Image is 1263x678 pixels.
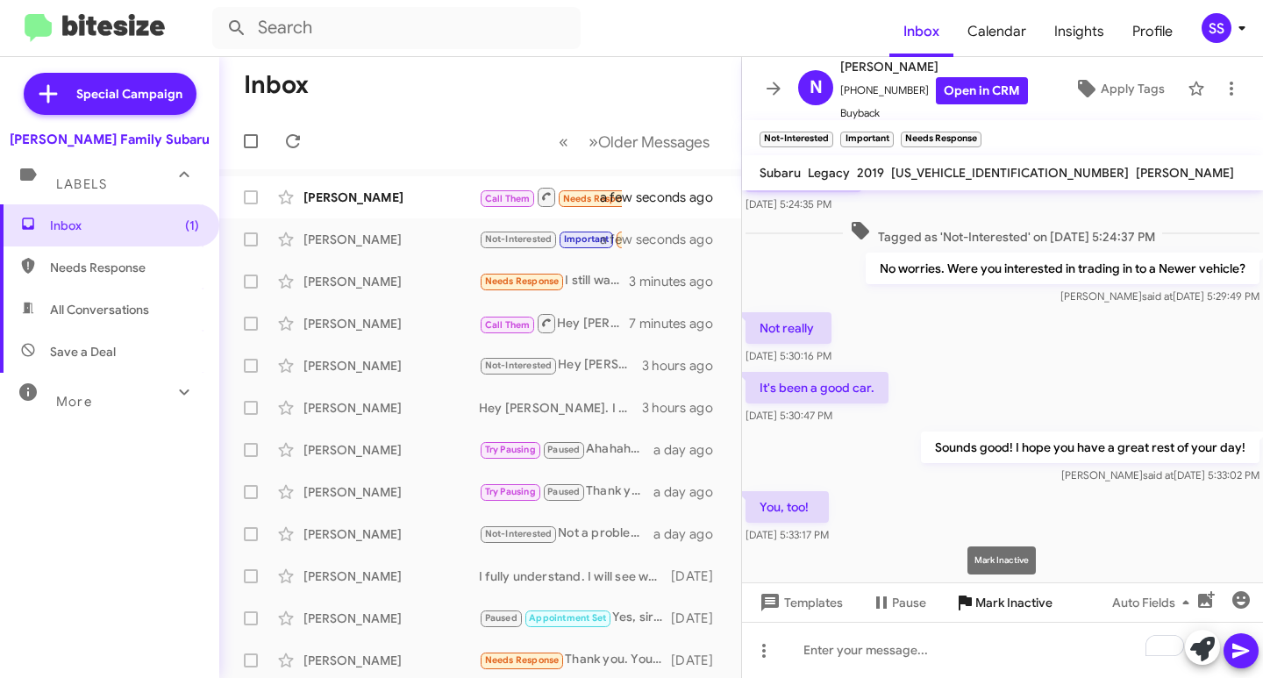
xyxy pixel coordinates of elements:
[671,567,727,585] div: [DATE]
[563,193,638,204] span: Needs Response
[547,444,580,455] span: Paused
[479,567,671,585] div: I fully understand. I will see what are stock will be when we get more info.
[50,259,199,276] span: Needs Response
[303,441,479,459] div: [PERSON_NAME]
[642,399,727,417] div: 3 hours ago
[840,77,1028,104] span: [PHONE_NUMBER]
[1202,13,1231,43] div: SS
[479,355,642,375] div: Hey [PERSON_NAME]. I just wanted to check in and see if you might be interested in trading in you...
[547,486,580,497] span: Paused
[303,610,479,627] div: [PERSON_NAME]
[50,217,199,234] span: Inbox
[303,525,479,543] div: [PERSON_NAME]
[746,491,829,523] p: You, too!
[485,444,536,455] span: Try Pausing
[479,608,671,628] div: Yes, sir, I fully understand. Please keep us updated when you are ready!
[485,275,560,287] span: Needs Response
[622,189,727,206] div: a few seconds ago
[303,273,479,290] div: [PERSON_NAME]
[936,77,1028,104] a: Open in CRM
[24,73,196,115] a: Special Campaign
[50,343,116,360] span: Save a Deal
[485,654,560,666] span: Needs Response
[303,315,479,332] div: [PERSON_NAME]
[56,394,92,410] span: More
[746,409,832,422] span: [DATE] 5:30:47 PM
[629,315,727,332] div: 7 minutes ago
[1061,468,1259,482] span: [PERSON_NAME] [DATE] 5:33:02 PM
[889,6,953,57] a: Inbox
[892,587,926,618] span: Pause
[548,124,579,160] button: Previous
[975,587,1052,618] span: Mark Inactive
[185,217,199,234] span: (1)
[840,104,1028,122] span: Buyback
[485,528,553,539] span: Not-Interested
[891,165,1129,181] span: [US_VEHICLE_IDENTIFICATION_NUMBER]
[485,319,531,331] span: Call Them
[742,622,1263,678] div: To enrich screen reader interactions, please activate Accessibility in Grammarly extension settings
[760,165,801,181] span: Subaru
[529,612,606,624] span: Appointment Set
[1040,6,1118,57] span: Insights
[653,525,727,543] div: a day ago
[578,124,720,160] button: Next
[479,271,629,291] div: I still waiting
[746,197,831,211] span: [DATE] 5:24:35 PM
[857,165,884,181] span: 2019
[303,567,479,585] div: [PERSON_NAME]
[742,587,857,618] button: Templates
[303,357,479,375] div: [PERSON_NAME]
[840,132,893,147] small: Important
[485,193,531,204] span: Call Them
[901,132,981,147] small: Needs Response
[479,650,671,670] div: Thank you. You as well
[479,399,642,417] div: Hey [PERSON_NAME]. I hope you are doing well. Did you have time to come in so we can give you a f...
[1101,73,1165,104] span: Apply Tags
[559,131,568,153] span: «
[953,6,1040,57] span: Calendar
[746,349,831,362] span: [DATE] 5:30:16 PM
[485,233,553,245] span: Not-Interested
[76,85,182,103] span: Special Campaign
[808,165,850,181] span: Legacy
[479,229,622,249] div: You, too!
[1112,587,1196,618] span: Auto Fields
[485,486,536,497] span: Try Pausing
[50,301,149,318] span: All Conversations
[479,312,629,334] div: Hey [PERSON_NAME]! I think you just tried to call me. How can i assist you!
[10,131,210,148] div: [PERSON_NAME] Family Subaru
[671,652,727,669] div: [DATE]
[671,610,727,627] div: [DATE]
[303,399,479,417] div: [PERSON_NAME]
[479,482,653,502] div: Thank you
[212,7,581,49] input: Search
[1136,165,1234,181] span: [PERSON_NAME]
[1143,468,1174,482] span: said at
[866,253,1259,284] p: No worries. Were you interested in trading in to a Newer vehicle?
[549,124,720,160] nav: Page navigation example
[622,231,727,248] div: a few seconds ago
[857,587,940,618] button: Pause
[642,357,727,375] div: 3 hours ago
[1118,6,1187,57] a: Profile
[760,132,833,147] small: Not-Interested
[485,360,553,371] span: Not-Interested
[1059,73,1179,104] button: Apply Tags
[1060,289,1259,303] span: [PERSON_NAME] [DATE] 5:29:49 PM
[303,652,479,669] div: [PERSON_NAME]
[1098,587,1210,618] button: Auto Fields
[746,372,888,403] p: It's been a good car.
[810,74,823,102] span: N
[303,483,479,501] div: [PERSON_NAME]
[564,233,610,245] span: Important
[479,186,622,208] div: Inbound Call
[840,56,1028,77] span: [PERSON_NAME]
[303,231,479,248] div: [PERSON_NAME]
[1187,13,1244,43] button: SS
[56,176,107,192] span: Labels
[629,273,727,290] div: 3 minutes ago
[244,71,309,99] h1: Inbox
[967,546,1036,575] div: Mark Inactive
